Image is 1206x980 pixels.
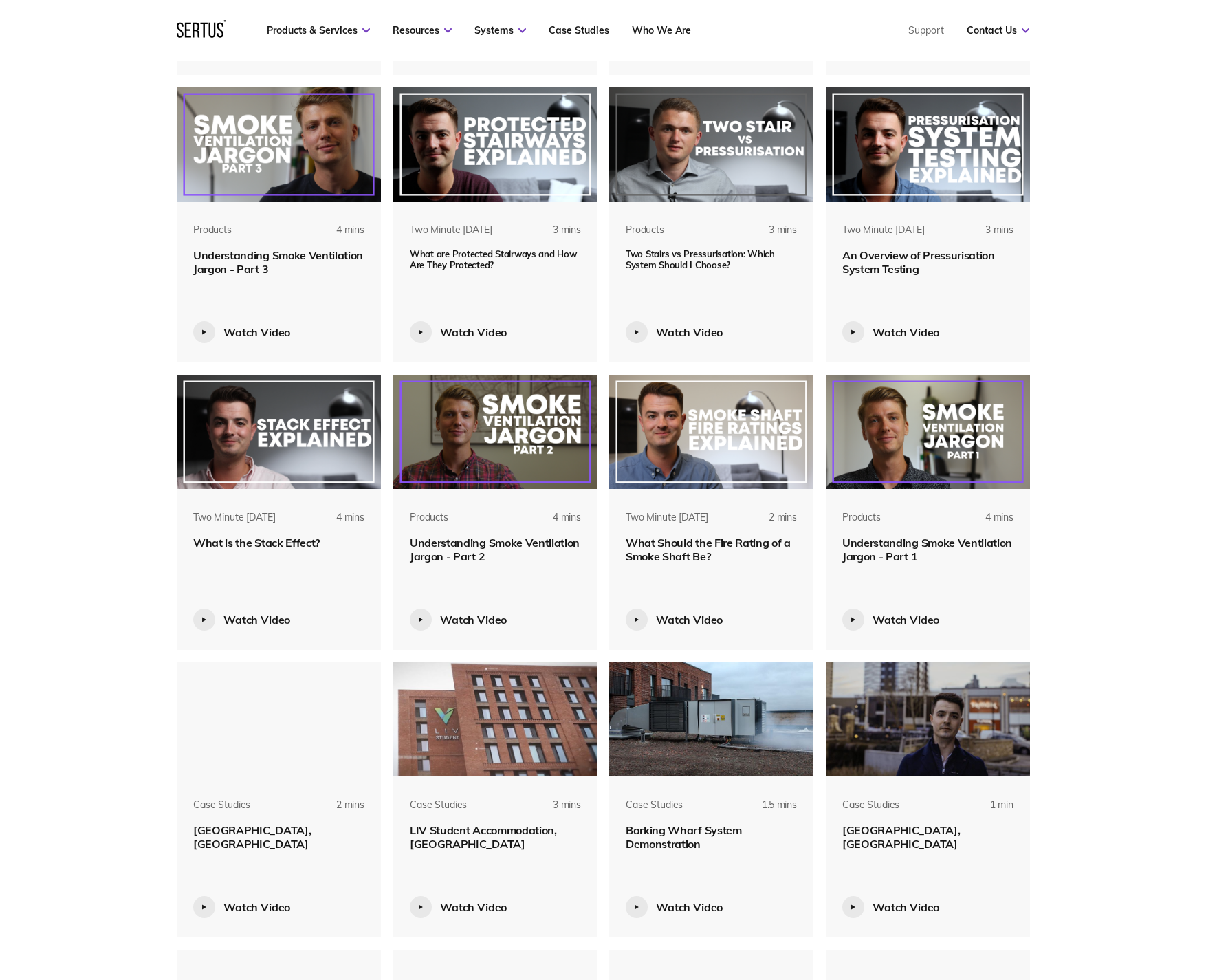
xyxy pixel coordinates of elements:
[740,511,797,536] div: 2 mins
[193,224,232,237] div: Products
[873,900,939,914] div: Watch Video
[958,820,1206,980] iframe: Chat Widget
[842,248,995,276] span: An Overview of Pressurisation System Testing
[393,24,452,36] a: Resources
[842,536,1012,563] span: Understanding Smoke Ventilation Jargon - Part 1
[956,224,1013,248] div: 3 mins
[223,613,290,627] div: Watch Video
[656,900,723,914] div: Watch Video
[267,24,370,36] a: Products & Services
[223,900,290,914] div: Watch Video
[956,798,1013,823] div: 1 min
[626,248,775,270] span: Two Stairs vs Pressurisation: Which System Should I Choose?
[474,24,526,36] a: Systems
[410,511,448,525] div: Products
[524,224,581,248] div: 3 mins
[440,900,507,914] div: Watch Video
[524,798,581,823] div: 3 mins
[656,613,723,627] div: Watch Video
[626,823,742,851] span: Barking Wharf System Demonstration
[740,224,797,248] div: 3 mins
[873,613,939,627] div: Watch Video
[626,511,708,525] div: Two Minute [DATE]
[307,798,364,823] div: 2 mins
[956,511,1013,536] div: 4 mins
[656,325,723,339] div: Watch Video
[410,823,557,851] span: LIV Student Accommodation, [GEOGRAPHIC_DATA]
[307,511,364,536] div: 4 mins
[842,224,925,237] div: Two Minute [DATE]
[842,823,960,851] span: [GEOGRAPHIC_DATA], [GEOGRAPHIC_DATA]
[626,536,791,563] span: What Should the Fire Rating of a Smoke Shaft Be?
[524,511,581,536] div: 4 mins
[410,798,467,812] div: Case Studies
[193,511,276,525] div: Two Minute [DATE]
[626,798,683,812] div: Case Studies
[193,248,363,276] span: Understanding Smoke Ventilation Jargon - Part 3
[307,224,364,248] div: 4 mins
[440,613,507,627] div: Watch Video
[193,798,250,812] div: Case Studies
[842,798,899,812] div: Case Studies
[223,325,290,339] div: Watch Video
[632,24,691,36] a: Who We Are
[626,224,664,237] div: Products
[842,511,881,525] div: Products
[967,24,1029,36] a: Contact Us
[549,24,609,36] a: Case Studies
[740,798,797,823] div: 1.5 mins
[410,536,580,563] span: Understanding Smoke Ventilation Jargon - Part 2
[193,536,320,549] span: What is the Stack Effect?
[440,325,507,339] div: Watch Video
[908,24,944,36] a: Support
[193,823,311,851] span: [GEOGRAPHIC_DATA], [GEOGRAPHIC_DATA]
[410,224,492,237] div: Two Minute [DATE]
[873,325,939,339] div: Watch Video
[410,248,577,270] span: What are Protected Stairways and How Are They Protected?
